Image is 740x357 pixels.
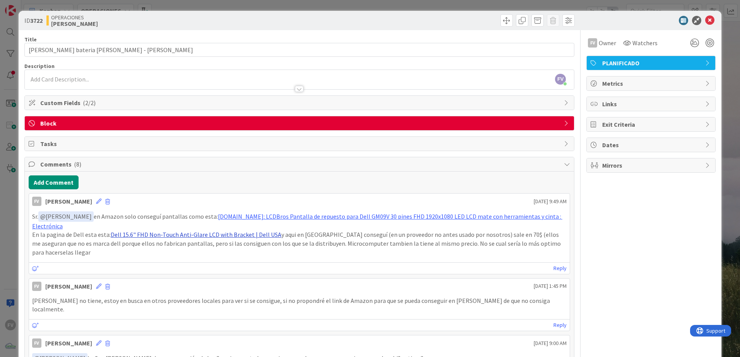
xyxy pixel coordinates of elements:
div: [PERSON_NAME] [45,338,92,348]
span: ( 8 ) [74,160,81,168]
span: Dates [602,140,701,150]
span: Tasks [40,139,560,148]
label: Title [24,36,37,43]
span: ( 2/2 ) [83,99,96,107]
span: Comments [40,160,560,169]
p: Sr. en Amazon solo conseguí pantallas como esta: [32,211,567,230]
div: [PERSON_NAME] [45,197,92,206]
input: type card name here... [24,43,574,57]
span: @ [40,212,46,220]
span: [DATE] 9:00 AM [534,339,567,347]
span: FV [555,74,566,85]
a: Dell 15.6" FHD Non-Touch Anti-Glare LCD with Bracket | Dell USA [111,231,281,238]
span: Owner [599,38,616,48]
span: Exit Criteria [602,120,701,129]
a: Reply [553,263,567,273]
span: Description [24,63,55,70]
span: ID [24,16,43,25]
div: FV [32,282,41,291]
div: [PERSON_NAME] [45,282,92,291]
span: Metrics [602,79,701,88]
span: Mirrors [602,161,701,170]
span: [DATE] 9:49 AM [534,197,567,206]
span: Watchers [632,38,658,48]
b: 3722 [30,17,43,24]
a: [DOMAIN_NAME]: LCDBros Pantalla de repuesto para Dell GM09V 30 pines FHD 1920x1080 LED LCD mate c... [32,212,562,230]
div: FV [32,338,41,348]
span: Block [40,119,560,128]
span: Links [602,99,701,109]
b: [PERSON_NAME] [51,20,98,27]
span: [DATE] 1:45 PM [534,282,567,290]
button: Add Comment [29,175,79,189]
span: PLANIFICADO [602,58,701,68]
span: OPERACIONES [51,14,98,20]
div: FV [588,38,597,48]
a: Reply [553,320,567,330]
span: [PERSON_NAME] [40,212,92,220]
span: Custom Fields [40,98,560,107]
span: Support [16,1,35,10]
div: FV [32,197,41,206]
p: En la pagina de Dell esta esta: y aqui en [GEOGRAPHIC_DATA] conseguí (en un proveedor no antes us... [32,230,567,257]
p: [PERSON_NAME] no tiene, estoy en busca en otros proveedores locales para ver si se consigue, si n... [32,296,567,314]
